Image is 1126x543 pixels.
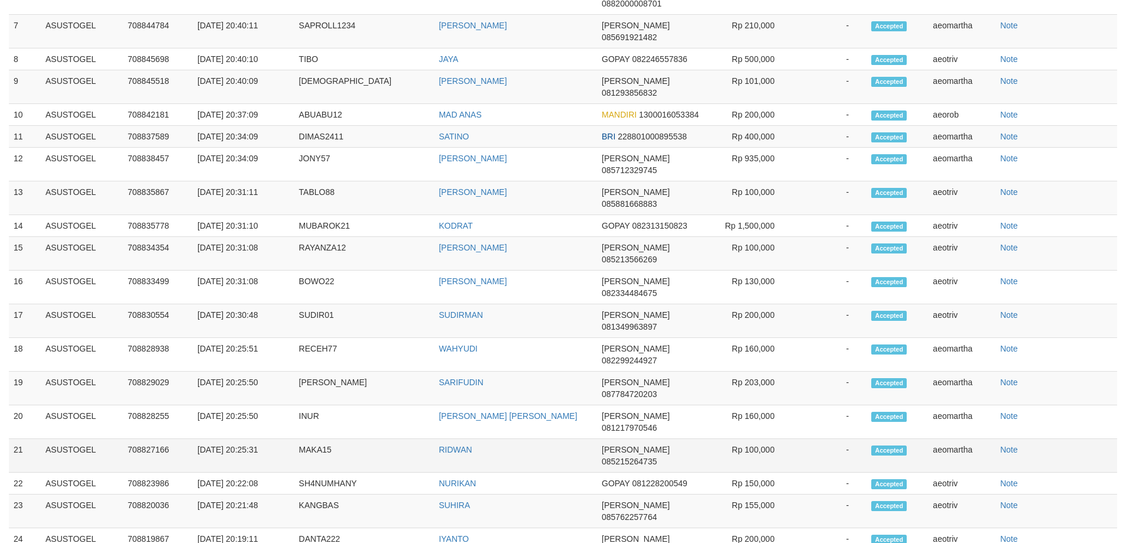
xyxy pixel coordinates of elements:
td: aeotriv [928,215,995,237]
td: 708835867 [123,181,193,215]
td: 21 [9,439,41,473]
td: aeomartha [928,15,995,48]
span: Accepted [871,412,907,422]
td: Rp 155,000 [705,495,792,528]
a: [PERSON_NAME] [439,76,507,86]
td: ASUSTOGEL [41,405,123,439]
span: Accepted [871,501,907,511]
a: Note [1000,445,1018,454]
td: aeotriv [928,48,995,70]
td: 708837589 [123,126,193,148]
td: JONY57 [294,148,434,181]
td: RECEH77 [294,338,434,372]
span: [PERSON_NAME] [602,500,670,510]
td: 10 [9,104,41,126]
a: SARIFUDIN [439,378,483,387]
td: 16 [9,271,41,304]
td: aeomartha [928,372,995,405]
td: 708834354 [123,237,193,271]
a: [PERSON_NAME] [439,277,507,286]
td: ASUSTOGEL [41,48,123,70]
span: 087784720203 [602,389,657,399]
td: aeotriv [928,181,995,215]
span: GOPAY [602,479,629,488]
span: BRI [602,132,615,141]
td: aeomartha [928,70,995,104]
td: Rp 100,000 [705,237,792,271]
td: 14 [9,215,41,237]
a: [PERSON_NAME] [PERSON_NAME] [439,411,577,421]
td: aeomartha [928,338,995,372]
td: 708845518 [123,70,193,104]
td: - [792,126,867,148]
td: 23 [9,495,41,528]
td: - [792,215,867,237]
a: Note [1000,132,1018,141]
td: 708842181 [123,104,193,126]
a: Note [1000,243,1018,252]
td: MAKA15 [294,439,434,473]
td: [DATE] 20:30:48 [193,304,294,338]
a: Note [1000,54,1018,64]
td: 708845698 [123,48,193,70]
td: [DATE] 20:40:10 [193,48,294,70]
a: MAD ANAS [439,110,481,119]
span: 081349963897 [602,322,657,331]
a: [PERSON_NAME] [439,187,507,197]
a: JAYA [439,54,458,64]
td: RAYANZA12 [294,237,434,271]
a: Note [1000,411,1018,421]
span: 081217970546 [602,423,657,433]
td: 708835778 [123,215,193,237]
span: Accepted [871,344,907,355]
td: 15 [9,237,41,271]
td: [DATE] 20:31:08 [193,237,294,271]
td: ASUSTOGEL [41,338,123,372]
a: SATINO [439,132,469,141]
td: Rp 200,000 [705,304,792,338]
td: [DATE] 20:31:08 [193,271,294,304]
td: - [792,271,867,304]
span: 085213566269 [602,255,657,264]
a: WAHYUDI [439,344,478,353]
a: KODRAT [439,221,472,230]
a: Note [1000,187,1018,197]
a: Note [1000,110,1018,119]
td: [DATE] 20:40:09 [193,70,294,104]
td: Rp 935,000 [705,148,792,181]
td: ASUSTOGEL [41,215,123,237]
a: [PERSON_NAME] [439,243,507,252]
td: ASUSTOGEL [41,372,123,405]
td: aeomartha [928,126,995,148]
span: Accepted [871,277,907,287]
td: - [792,237,867,271]
td: Rp 160,000 [705,405,792,439]
span: GOPAY [602,54,629,64]
td: 708844784 [123,15,193,48]
a: RIDWAN [439,445,472,454]
td: Rp 130,000 [705,271,792,304]
a: Note [1000,479,1018,488]
td: - [792,338,867,372]
td: [DATE] 20:34:09 [193,126,294,148]
span: 085881668883 [602,199,657,209]
td: [DATE] 20:25:31 [193,439,294,473]
span: Accepted [871,479,907,489]
td: 13 [9,181,41,215]
td: [DATE] 20:37:09 [193,104,294,126]
span: 082299244927 [602,356,657,365]
td: - [792,495,867,528]
td: [PERSON_NAME] [294,372,434,405]
td: MUBAROK21 [294,215,434,237]
td: Rp 100,000 [705,181,792,215]
span: Accepted [871,154,907,164]
td: 708820036 [123,495,193,528]
td: ASUSTOGEL [41,304,123,338]
span: Accepted [871,77,907,87]
td: TABLO88 [294,181,434,215]
a: SUHIRA [439,500,470,510]
td: [DATE] 20:31:11 [193,181,294,215]
span: 085762257764 [602,512,657,522]
td: ASUSTOGEL [41,439,123,473]
td: SUDIR01 [294,304,434,338]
